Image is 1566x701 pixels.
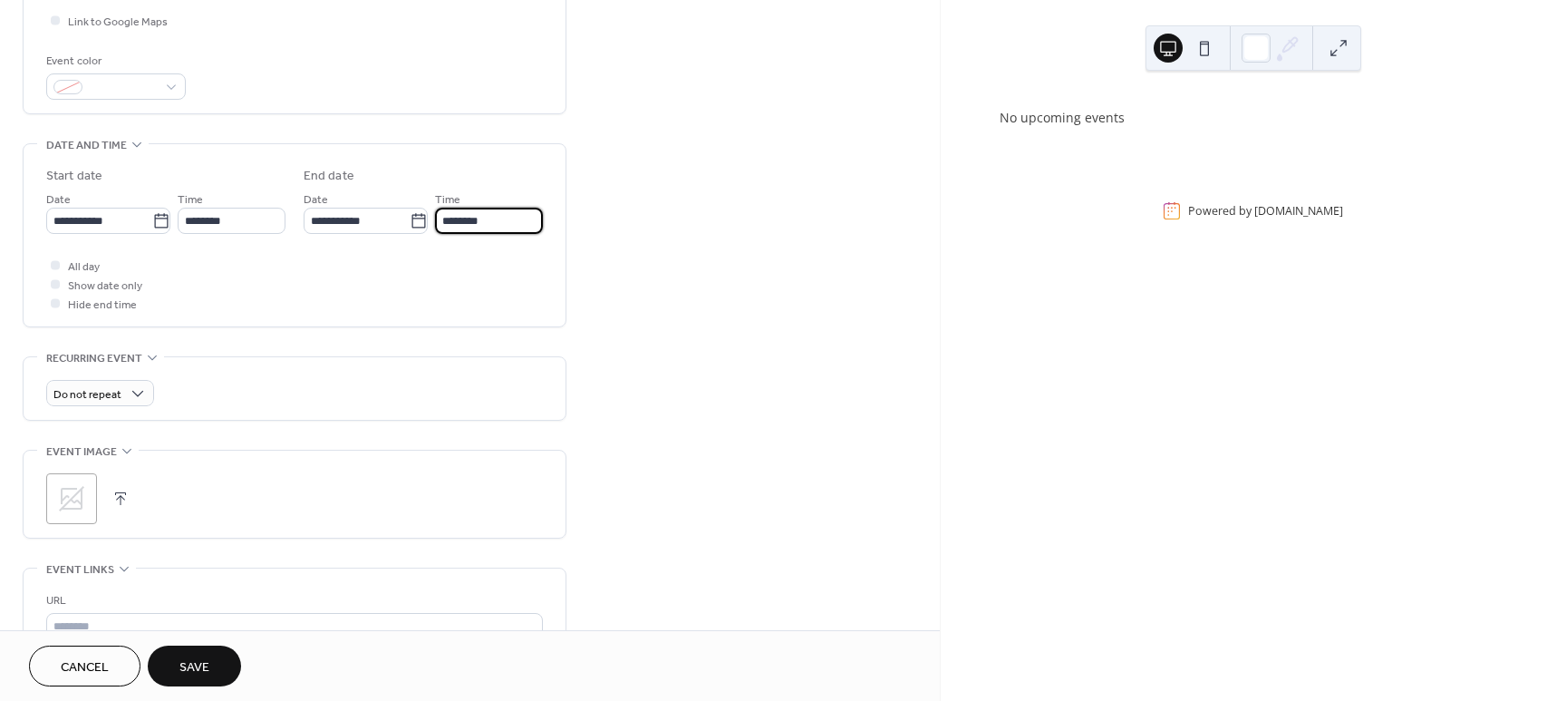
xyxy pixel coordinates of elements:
span: Date and time [46,136,127,155]
div: Start date [46,167,102,186]
span: Event links [46,560,114,579]
button: Cancel [29,646,140,686]
span: Event image [46,443,117,462]
span: All day [68,258,100,277]
span: Save [179,658,209,677]
button: Save [148,646,241,686]
div: Powered by [1188,203,1343,219]
span: Link to Google Maps [68,13,168,32]
span: Do not repeat [53,385,121,405]
div: End date [304,167,354,186]
span: Recurring event [46,349,142,368]
span: Date [304,190,328,209]
div: ; [46,473,97,524]
div: URL [46,591,539,610]
a: [DOMAIN_NAME] [1254,203,1343,219]
div: Event color [46,52,182,71]
div: No upcoming events [1000,108,1507,127]
span: Hide end time [68,296,137,315]
span: Time [178,190,203,209]
span: Cancel [61,658,109,677]
span: Time [435,190,460,209]
span: Show date only [68,277,142,296]
span: Date [46,190,71,209]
